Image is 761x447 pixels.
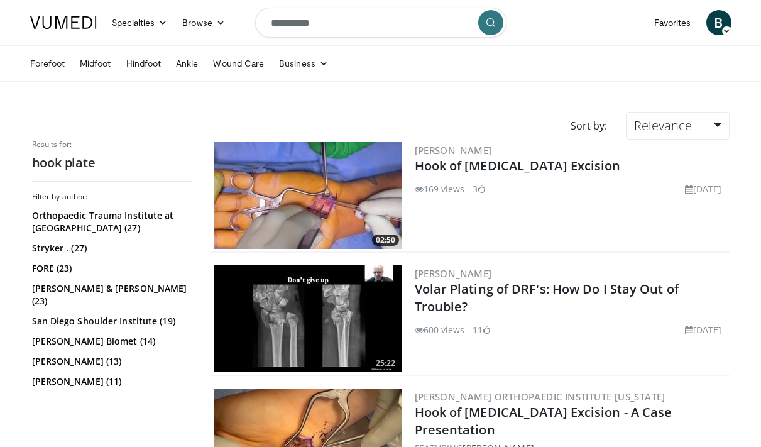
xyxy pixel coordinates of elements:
span: 25:22 [372,358,399,369]
a: [PERSON_NAME] (13) [32,355,189,368]
a: Orthopaedic Trauma Institute at [GEOGRAPHIC_DATA] (27) [32,209,189,235]
a: [PERSON_NAME] [415,267,492,280]
a: Relevance [626,112,729,140]
a: [PERSON_NAME] & [PERSON_NAME] (23) [32,282,189,307]
a: Favorites [647,10,699,35]
a: Specialties [104,10,175,35]
a: FORE (23) [32,262,189,275]
p: Results for: [32,140,192,150]
a: [PERSON_NAME] (11) [32,375,189,388]
li: [DATE] [685,323,722,336]
li: [DATE] [685,182,722,196]
a: Ankle [168,51,205,76]
a: 02:50 [214,142,402,249]
a: Midfoot [72,51,119,76]
span: 02:50 [372,235,399,246]
a: Volar Plating of DRF's: How Do I Stay Out of Trouble? [415,280,679,315]
img: ff1c732a-582f-40f1-bcab-0fc8cd0f3a6f.300x170_q85_crop-smart_upscale.jpg [214,142,402,249]
li: 169 views [415,182,465,196]
a: Hook of [MEDICAL_DATA] Excision - A Case Presentation [415,404,672,438]
a: Philadelphia Orthopaedic Trauma Symposium (11) [32,395,189,421]
img: ebe61d0f-8e1b-483b-889e-3f37e4d5c071.300x170_q85_crop-smart_upscale.jpg [214,265,402,372]
span: Relevance [634,117,692,134]
h2: hook plate [32,155,192,171]
a: B [706,10,731,35]
input: Search topics, interventions [255,8,506,38]
a: 25:22 [214,265,402,372]
div: Sort by: [561,112,616,140]
img: VuMedi Logo [30,16,97,29]
a: Stryker . (27) [32,242,189,255]
a: Browse [175,10,233,35]
a: Hook of [MEDICAL_DATA] Excision [415,157,621,174]
a: Wound Care [205,51,271,76]
li: 3 [473,182,485,196]
a: San Diego Shoulder Institute (19) [32,315,189,328]
li: 11 [473,323,490,336]
li: 600 views [415,323,465,336]
a: Forefoot [23,51,73,76]
a: [PERSON_NAME] Biomet (14) [32,335,189,348]
a: [PERSON_NAME] Orthopaedic Institute [US_STATE] [415,390,665,403]
a: Business [271,51,336,76]
a: Hindfoot [119,51,169,76]
a: [PERSON_NAME] [415,144,492,157]
h3: Filter by author: [32,192,192,202]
